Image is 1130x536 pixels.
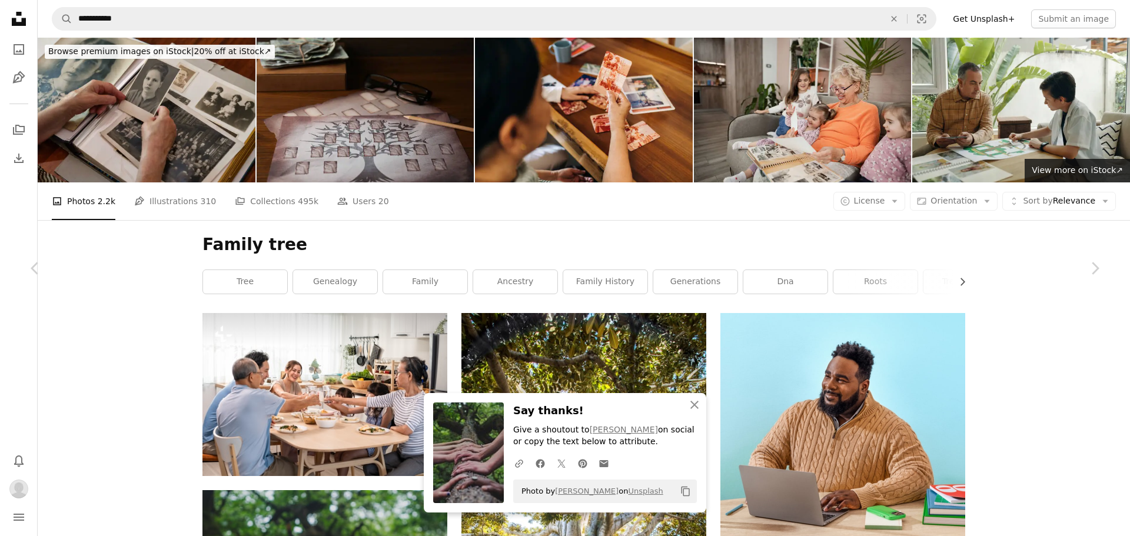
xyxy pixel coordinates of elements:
a: View more on iStock↗ [1025,159,1130,182]
a: family history [563,270,647,294]
a: Share over email [593,451,614,475]
button: Menu [7,505,31,529]
a: Get Unsplash+ [946,9,1022,28]
a: tree of life [923,270,1008,294]
a: Browse premium images on iStock|20% off at iStock↗ [38,38,282,66]
span: 310 [201,195,217,208]
a: dna [743,270,827,294]
img: Grandfather Helping To Make Family Tree To His Grandson [912,38,1130,182]
a: Unsplash [628,487,663,495]
a: [PERSON_NAME] [555,487,619,495]
button: Sort byRelevance [1002,192,1116,211]
span: 495k [298,195,318,208]
span: Browse premium images on iStock | [48,46,194,56]
a: family [383,270,467,294]
span: View more on iStock ↗ [1032,165,1123,175]
button: Submit an image [1031,9,1116,28]
span: Sort by [1023,196,1052,205]
a: Download History [7,147,31,170]
a: Illustrations 310 [134,182,216,220]
a: Illustrations [7,66,31,89]
button: Copy to clipboard [676,481,696,501]
span: Orientation [930,196,977,205]
span: 20 [378,195,389,208]
button: Profile [7,477,31,501]
a: roots [833,270,918,294]
a: generations [653,270,737,294]
img: Senior hands arranging vintage black-and-white photos in old photo album [38,38,255,182]
a: genealogy [293,270,377,294]
button: Orientation [910,192,998,211]
img: Grandmother showing old photo album to granddaughters on sofa at home [694,38,912,182]
a: Collections 495k [235,182,318,220]
a: Share on Twitter [551,451,572,475]
a: [PERSON_NAME] [590,425,658,434]
a: Asian big happy family have lunch on eating table together in house. Senior elder grandparent, yo... [202,389,447,399]
h3: Say thanks! [513,402,697,420]
a: tree [203,270,287,294]
button: Search Unsplash [52,8,72,30]
img: Nostalgic Moment as Senior Looks at Old Pictures for Memory Therapy [475,38,693,182]
img: Avatar of user Rachel Harris [9,480,28,498]
form: Find visuals sitewide [52,7,936,31]
div: 20% off at iStock ↗ [45,45,275,59]
button: Notifications [7,449,31,472]
span: Photo by on [516,482,663,501]
span: License [854,196,885,205]
img: Papers with family tree templates, pencil, photos and glasses on wooden table, closeup [257,38,474,182]
a: Photos [7,38,31,61]
button: scroll list to the right [952,270,965,294]
a: Next [1059,212,1130,325]
span: Relevance [1023,195,1095,207]
button: Clear [881,8,907,30]
a: Share on Facebook [530,451,551,475]
a: Users 20 [337,182,389,220]
h1: Family tree [202,234,965,255]
img: Asian big happy family have lunch on eating table together in house. Senior elder grandparent, yo... [202,313,447,476]
button: License [833,192,906,211]
a: Share on Pinterest [572,451,593,475]
a: ancestry [473,270,557,294]
a: Collections [7,118,31,142]
button: Visual search [908,8,936,30]
p: Give a shoutout to on social or copy the text below to attribute. [513,424,697,448]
